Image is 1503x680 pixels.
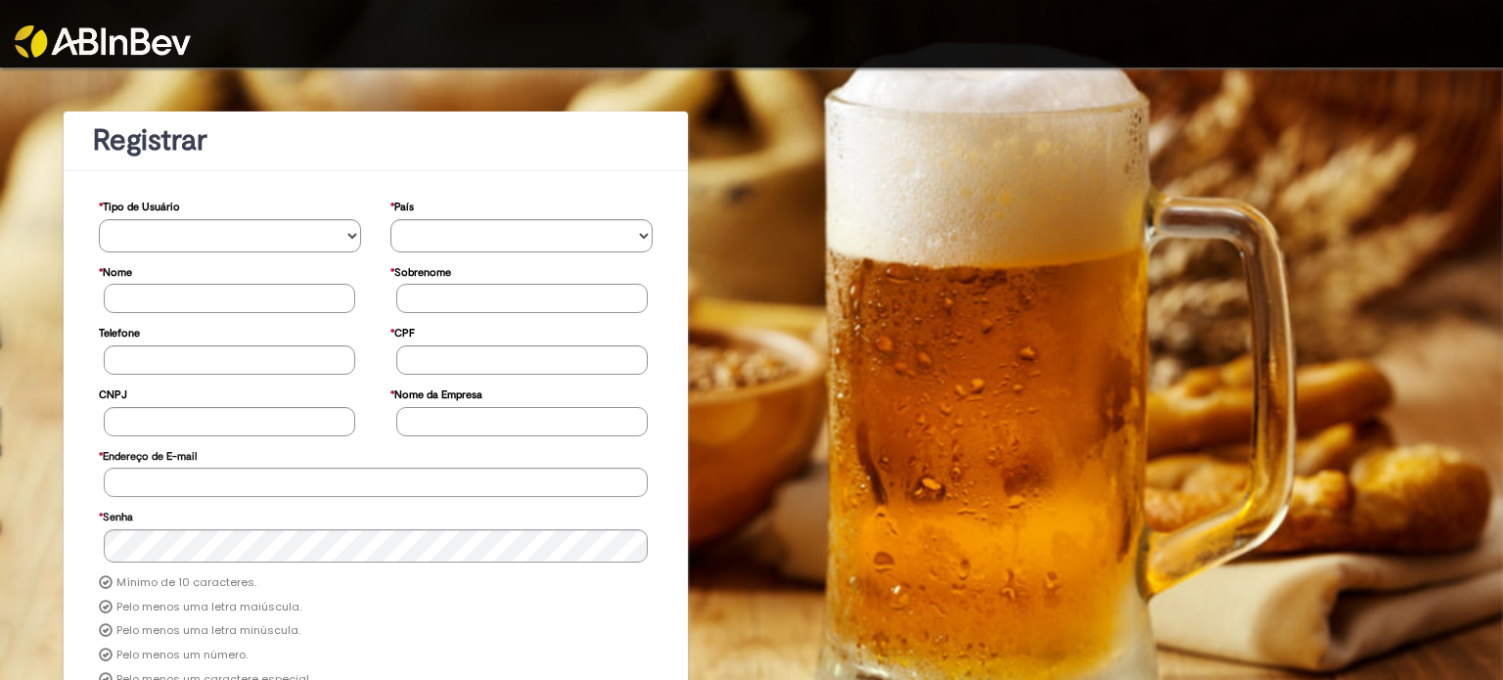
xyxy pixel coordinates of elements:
label: CNPJ [99,379,127,407]
label: Nome [99,256,132,285]
label: País [390,191,414,219]
h1: Registrar [93,124,659,157]
label: Sobrenome [390,256,451,285]
label: Pelo menos um número. [116,648,248,663]
label: CPF [390,317,415,345]
label: Endereço de E-mail [99,440,197,469]
label: Senha [99,501,133,529]
img: ABInbev-white.png [15,25,191,58]
label: Pelo menos uma letra maiúscula. [116,600,301,615]
label: Telefone [99,317,140,345]
label: Mínimo de 10 caracteres. [116,575,256,591]
label: Tipo de Usuário [99,191,180,219]
label: Nome da Empresa [390,379,482,407]
label: Pelo menos uma letra minúscula. [116,623,300,639]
